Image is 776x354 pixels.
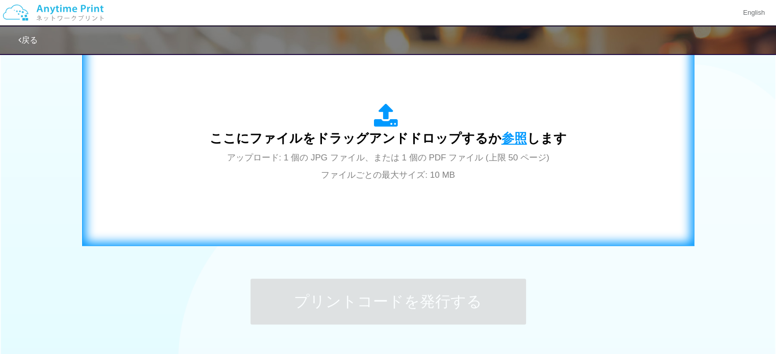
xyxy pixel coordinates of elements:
span: 参照 [502,131,527,145]
span: ここにファイルをドラッグアンドドロップするか します [210,131,567,145]
span: アップロード: 1 個の JPG ファイル、または 1 個の PDF ファイル (上限 50 ページ) ファイルごとの最大サイズ: 10 MB [227,153,549,180]
a: 戻る [18,36,38,44]
button: プリントコードを発行する [251,279,526,324]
